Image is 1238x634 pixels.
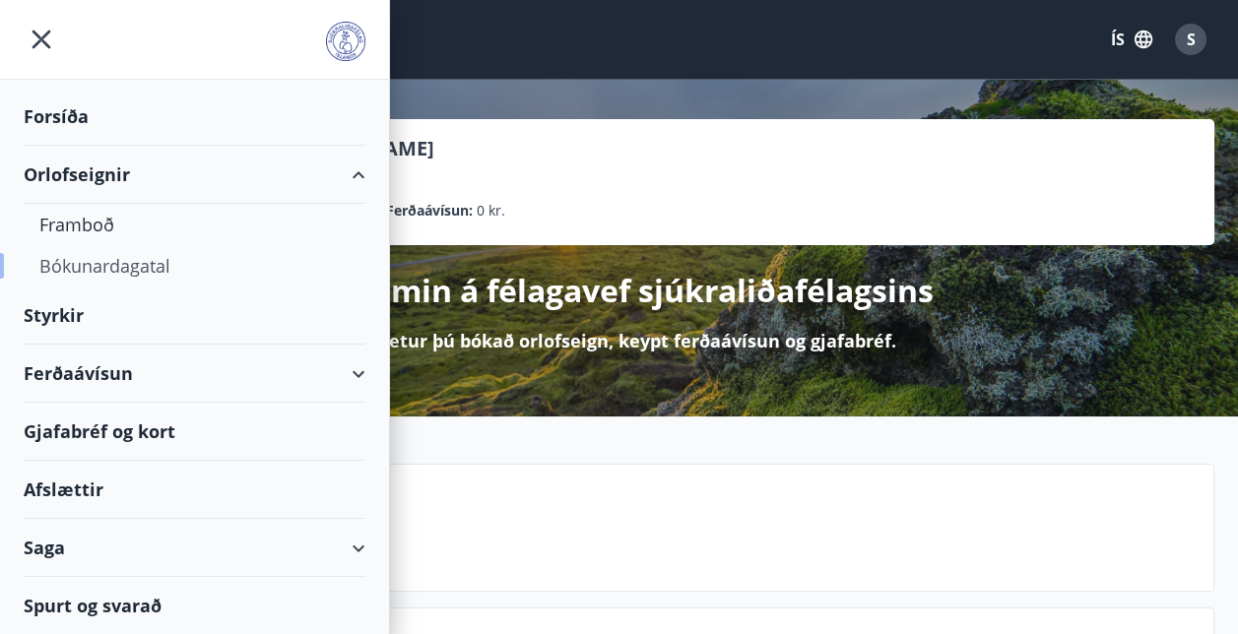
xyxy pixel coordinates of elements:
[24,403,365,461] div: Gjafabréf og kort
[24,22,59,57] button: menu
[24,577,365,634] div: Spurt og svarað
[24,519,365,577] div: Saga
[326,22,365,61] img: union_logo
[1167,16,1214,63] button: S
[1100,22,1163,57] button: ÍS
[168,514,1198,547] p: Næstu helgi
[39,245,350,286] div: Bókunardagatal
[1187,29,1196,50] span: S
[24,286,365,345] div: Styrkir
[24,461,365,519] div: Afslættir
[477,200,505,222] span: 0 kr.
[24,88,365,146] div: Forsíða
[304,269,934,312] p: Velkomin á félagavef sjúkraliðafélagsins
[342,328,896,353] p: Hér getur þú bókað orlofseign, keypt ferðaávísun og gjafabréf.
[39,204,350,245] div: Framboð
[24,146,365,204] div: Orlofseignir
[386,200,473,222] p: Ferðaávísun :
[24,345,365,403] div: Ferðaávísun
